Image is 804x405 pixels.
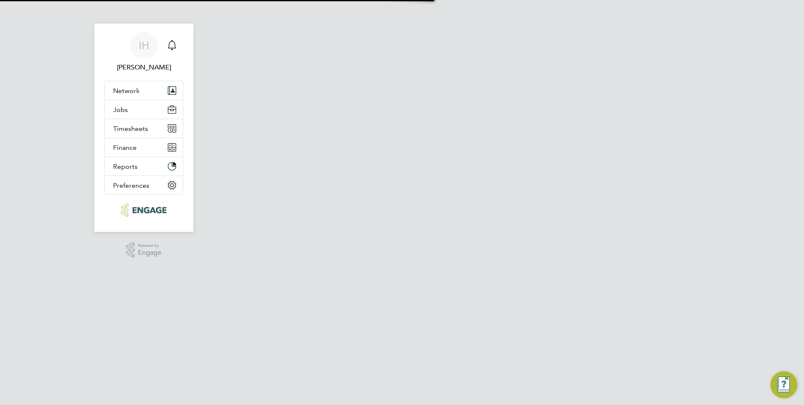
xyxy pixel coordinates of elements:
a: Powered byEngage [126,242,162,258]
nav: Main navigation [94,24,193,232]
button: Timesheets [105,119,183,138]
button: Jobs [105,100,183,119]
span: Timesheets [113,125,148,133]
span: Preferences [113,181,149,189]
button: Reports [105,157,183,176]
button: Engage Resource Center [770,371,797,398]
a: Go to home page [104,203,183,217]
span: IH [139,40,149,51]
img: ncclondon-logo-retina.png [121,203,166,217]
span: Finance [113,144,137,152]
a: IH[PERSON_NAME] [104,32,183,72]
button: Finance [105,138,183,157]
span: Powered by [138,242,161,249]
span: Jobs [113,106,128,114]
button: Preferences [105,176,183,195]
span: Network [113,87,140,95]
span: Reports [113,163,138,171]
span: Engage [138,249,161,256]
span: Iqbal Hussain [104,62,183,72]
button: Network [105,81,183,100]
